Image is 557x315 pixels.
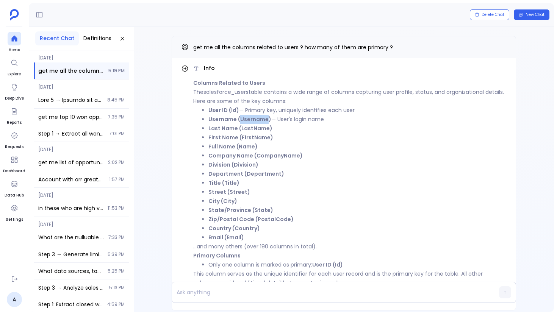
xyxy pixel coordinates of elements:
button: Definitions [79,31,116,45]
li: — Primary key, uniquely identifies each user [208,106,507,115]
span: New Chat [526,12,544,17]
span: 1:57 PM [109,176,125,182]
span: Step 1: Extract closed won opportunities from last 6 months with account industry information and... [38,301,103,308]
p: ...and many others (over 190 columns in total). [193,242,507,251]
span: Settings [6,217,23,223]
span: in these who are high value customers and which one should i focus the most to maximize profits? [38,204,103,212]
strong: Email (Email) [208,234,244,241]
span: Home [8,47,21,53]
strong: Division (Division) [208,161,258,168]
span: 7:33 PM [108,234,125,240]
strong: Full Name (Name) [208,143,258,150]
span: 5:25 PM [108,268,125,274]
button: New Chat [514,9,549,20]
span: Dashboard [3,168,25,174]
span: 7:01 PM [109,131,125,137]
strong: Street (Street) [208,188,250,196]
a: Dashboard [3,153,25,174]
strong: Department (Department) [208,170,284,178]
span: Deep Dive [5,95,24,101]
span: What are the nulluable columns in salesforce user table ? [38,234,104,241]
strong: Title (Title) [208,179,239,187]
span: Step 3 → Analyze sales cycle length distribution across industries from Step 2 Take results from ... [38,284,105,292]
span: get me all the columns related to users ? how many of them are primary ? [38,67,104,75]
p: The table contains a wide range of columns capturing user profile, status, and organizational det... [193,87,507,106]
span: 7:35 PM [108,114,125,120]
span: 2:02 PM [108,159,125,165]
span: get me top 10 won oppportunities count group by opportunityname [38,113,103,121]
a: Home [8,32,21,53]
strong: User ID (Id) [312,261,343,268]
strong: Columns Related to Users [193,79,265,87]
span: Step 1 → Extract all enterprise customers from Salesforce accounts using Customers key definition... [38,96,103,104]
a: A [7,292,22,307]
span: Account with arr greater then 10 K ? [38,176,105,183]
a: Deep Dive [5,80,24,101]
img: petavue logo [10,9,19,20]
span: Requests [5,144,23,150]
a: Settings [6,201,23,223]
span: 5:39 PM [108,251,125,257]
strong: Zip/Postal Code (PostalCode) [208,215,294,223]
span: get me all the columns related to users ? how many of them are primary ? [193,44,393,51]
strong: User ID (Id) [208,106,239,114]
span: get me list of opportunities [38,159,103,166]
span: Reports [7,120,22,126]
span: Step 3 → Generate limited leaderboard report with data availability disclaimer Create final leade... [38,251,103,258]
strong: Username (Username) [208,115,271,123]
strong: Last Name (LastName) [208,125,272,132]
span: Data Hub [5,192,24,198]
a: Data Hub [5,177,24,198]
span: [DATE] [34,188,129,198]
p: This column serves as the unique identifier for each user record and is the primary key for the t... [193,269,507,287]
span: Explore [8,71,21,77]
code: salesforce_users [203,88,249,96]
strong: First Name (FirstName) [208,134,273,141]
strong: Country (Country) [208,225,260,232]
span: [DATE] [34,50,129,61]
span: 5:13 PM [109,285,125,291]
strong: Company Name (CompanyName) [208,152,303,159]
li: Only one column is marked as primary: [208,260,507,269]
span: [DATE] [34,142,129,153]
strong: Primary Columns [193,252,241,259]
span: 5:19 PM [108,68,125,74]
span: 8:45 PM [107,97,125,103]
a: Explore [8,56,21,77]
button: Delete Chat [470,9,509,20]
strong: City (City) [208,197,237,205]
span: What data sources, tables, and columns are available for calculating Deal Velocity? I need to und... [38,267,103,275]
span: Step 1 → Extract all won opportunities with ARR greater than 30k using Won opportunities key defi... [38,130,105,137]
a: Reports [7,104,22,126]
span: 11:53 PM [108,205,125,211]
span: 4:59 PM [107,301,125,307]
span: [DATE] [34,217,129,228]
a: Requests [5,129,23,150]
span: Info [204,64,215,72]
button: Recent Chat [35,31,79,45]
strong: State/Province (State) [208,206,273,214]
li: — User's login name [208,115,507,124]
span: Delete Chat [482,12,504,17]
span: [DATE] [34,80,129,90]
